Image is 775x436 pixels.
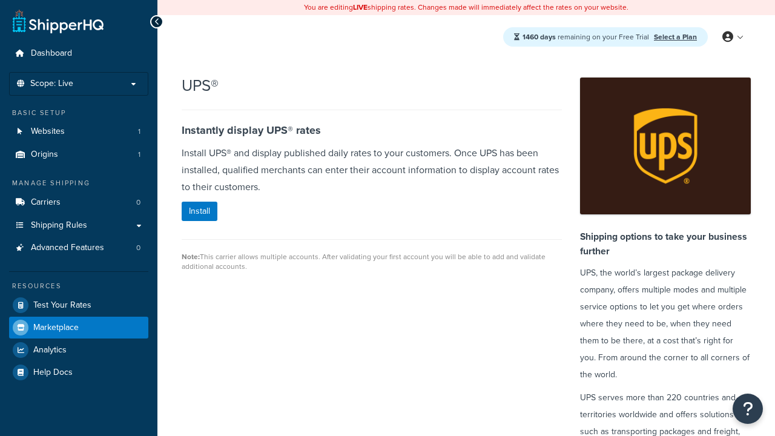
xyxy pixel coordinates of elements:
[9,178,148,188] div: Manage Shipping
[138,127,140,137] span: 1
[9,191,148,214] li: Carriers
[182,77,219,94] h2: UPS®
[9,108,148,118] div: Basic Setup
[182,202,217,221] button: Install
[182,145,562,196] p: Install UPS® and display published daily rates to your customers. Once UPS has been installed, qu...
[9,317,148,339] a: Marketplace
[353,2,368,13] b: LIVE
[31,127,65,137] span: Websites
[9,121,148,143] a: Websites1
[33,368,73,378] span: Help Docs
[580,265,751,383] p: UPS, the world’s largest package delivery company, offers multiple modes and multiple service opt...
[523,31,651,42] span: remaining on your Free Trial
[580,78,751,214] img: app-ups.png
[654,31,697,42] a: Select a Plan
[9,214,148,237] a: Shipping Rules
[182,251,200,262] strong: Note:
[31,48,72,59] span: Dashboard
[9,237,148,259] li: Advanced Features
[138,150,140,160] span: 1
[31,150,58,160] span: Origins
[33,323,79,333] span: Marketplace
[31,197,61,208] span: Carriers
[9,362,148,383] a: Help Docs
[136,243,140,253] span: 0
[9,191,148,214] a: Carriers0
[9,144,148,166] a: Origins1
[182,252,562,271] div: This carrier allows multiple accounts. After validating your first account you will be able to ad...
[9,294,148,316] a: Test Your Rates
[33,300,91,311] span: Test Your Rates
[9,42,148,65] a: Dashboard
[580,230,751,259] h4: Shipping options to take your business further
[136,197,140,208] span: 0
[9,339,148,361] a: Analytics
[31,243,104,253] span: Advanced Features
[9,121,148,143] li: Websites
[30,79,73,89] span: Scope: Live
[9,144,148,166] li: Origins
[33,345,67,355] span: Analytics
[9,281,148,291] div: Resources
[31,220,87,231] span: Shipping Rules
[182,122,562,139] h4: Instantly display UPS® rates
[9,237,148,259] a: Advanced Features0
[523,31,556,42] strong: 1460 days
[733,394,763,424] button: Open Resource Center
